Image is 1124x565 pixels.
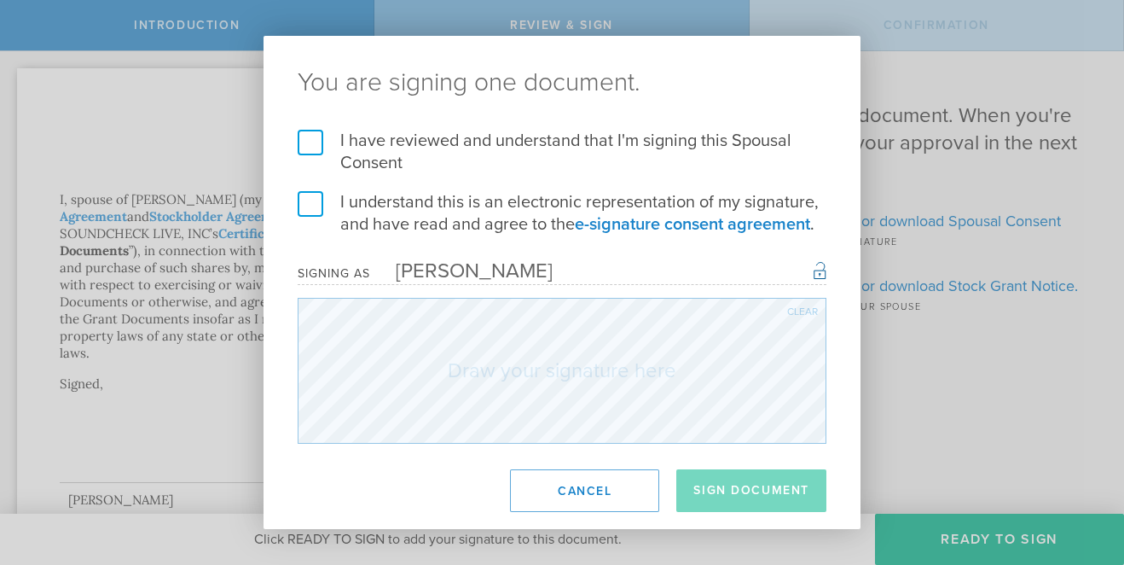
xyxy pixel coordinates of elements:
[298,70,826,96] ng-pluralize: You are signing one document.
[575,214,810,235] a: e-signature consent agreement
[298,191,826,236] label: I understand this is an electronic representation of my signature, and have read and agree to the .
[510,469,659,512] button: Cancel
[298,266,370,281] div: Signing as
[298,130,826,174] label: I have reviewed and understand that I'm signing this Spousal Consent
[370,259,553,283] div: [PERSON_NAME]
[676,469,826,512] button: Sign Document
